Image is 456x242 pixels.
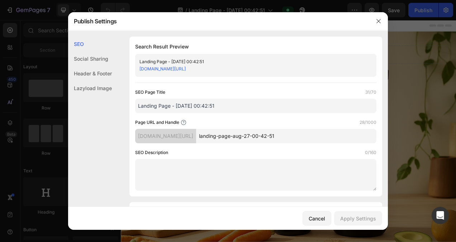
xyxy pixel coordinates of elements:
[68,51,112,66] div: Social Sharing
[432,207,449,224] div: Open Intercom Messenger
[135,42,376,51] h1: Search Result Preview
[334,211,382,225] button: Apply Settings
[13,154,133,182] a: Skaff din blender nå!
[196,129,376,143] input: Handle
[135,119,179,126] label: Page URL and Handle
[309,215,325,222] div: Cancel
[135,129,196,143] div: [DOMAIN_NAME][URL]
[68,37,112,51] div: SEO
[28,163,118,173] p: Skaff din blender nå!
[340,215,376,222] div: Apply Settings
[135,89,165,96] label: SEO Page Title
[135,149,168,156] label: SEO Description
[365,89,376,96] label: 31/70
[365,149,376,156] label: 0/160
[135,99,376,113] input: Title
[13,82,234,139] h2: Oppdag kraften i perfekt blending
[68,66,112,81] div: Header & Footer
[139,58,360,65] div: Landing Page - [DATE] 00:42:51
[303,211,331,225] button: Cancel
[68,81,112,96] div: Lazyload Image
[139,66,186,71] a: [DOMAIN_NAME][URL]
[13,33,214,56] h1: Blendura - Blender
[303,42,341,47] div: Drop element here
[360,119,376,126] label: 28/1000
[68,12,369,31] div: Publish Settings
